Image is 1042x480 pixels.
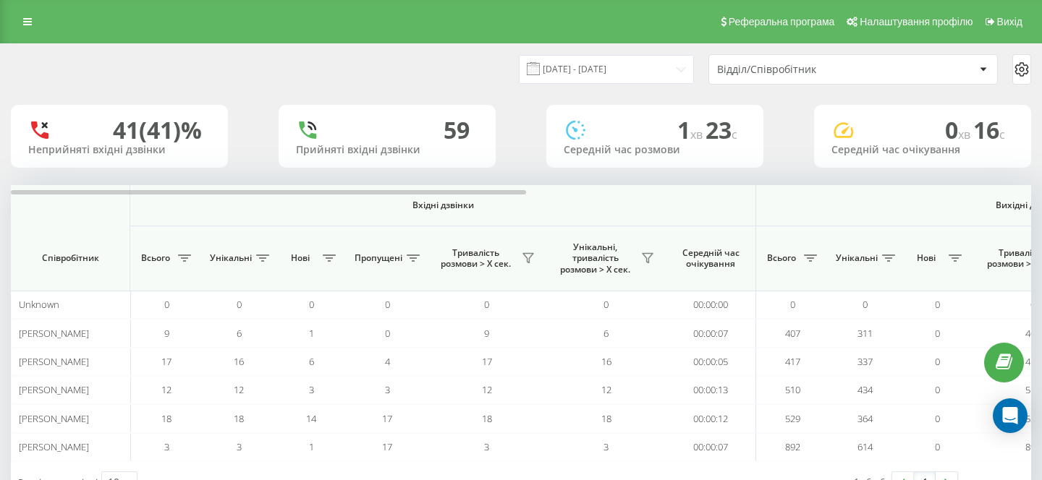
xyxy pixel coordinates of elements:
[666,319,756,347] td: 00:00:07
[309,298,314,311] span: 0
[666,404,756,432] td: 00:00:12
[732,127,737,142] span: c
[666,376,756,404] td: 00:00:13
[168,200,718,211] span: Вхідні дзвінки
[997,16,1022,27] span: Вихід
[484,327,489,340] span: 9
[993,398,1028,433] div: Open Intercom Messenger
[973,114,1005,145] span: 16
[19,327,89,340] span: [PERSON_NAME]
[603,298,609,311] span: 0
[28,144,211,156] div: Неприйняті вхідні дзвінки
[237,327,242,340] span: 6
[444,116,470,144] div: 59
[296,144,478,156] div: Прийняті вхідні дзвінки
[161,412,171,425] span: 18
[857,440,873,453] span: 614
[857,383,873,396] span: 434
[785,440,800,453] span: 892
[355,252,402,264] span: Пропущені
[666,291,756,319] td: 00:00:00
[690,127,706,142] span: хв
[19,412,89,425] span: [PERSON_NAME]
[831,144,1014,156] div: Середній час очікування
[785,412,800,425] span: 529
[958,127,973,142] span: хв
[908,252,944,264] span: Нові
[210,252,252,264] span: Унікальні
[564,144,746,156] div: Середній час розмови
[237,440,242,453] span: 3
[309,355,314,368] span: 6
[603,327,609,340] span: 6
[482,383,492,396] span: 12
[137,252,174,264] span: Всього
[945,114,973,145] span: 0
[785,327,800,340] span: 407
[164,327,169,340] span: 9
[935,440,940,453] span: 0
[677,247,745,270] span: Середній час очікування
[434,247,517,270] span: Тривалість розмови > Х сек.
[603,440,609,453] span: 3
[19,440,89,453] span: [PERSON_NAME]
[836,252,878,264] span: Унікальні
[23,252,117,264] span: Співробітник
[161,383,171,396] span: 12
[282,252,318,264] span: Нові
[309,327,314,340] span: 1
[385,327,390,340] span: 0
[234,355,244,368] span: 16
[935,412,940,425] span: 0
[729,16,835,27] span: Реферальна програма
[554,241,637,275] span: Унікальні, тривалість розмови > Х сек.
[482,355,492,368] span: 17
[790,298,795,311] span: 0
[677,114,706,145] span: 1
[857,327,873,340] span: 311
[113,116,202,144] div: 41 (41)%
[935,327,940,340] span: 0
[234,412,244,425] span: 18
[382,440,392,453] span: 17
[164,298,169,311] span: 0
[666,433,756,461] td: 00:00:07
[309,383,314,396] span: 3
[385,355,390,368] span: 4
[860,16,973,27] span: Налаштування профілю
[234,383,244,396] span: 12
[161,355,171,368] span: 17
[306,412,316,425] span: 14
[785,383,800,396] span: 510
[601,412,611,425] span: 18
[237,298,242,311] span: 0
[19,383,89,396] span: [PERSON_NAME]
[601,355,611,368] span: 16
[164,440,169,453] span: 3
[763,252,800,264] span: Всього
[785,355,800,368] span: 417
[385,298,390,311] span: 0
[601,383,611,396] span: 12
[999,127,1005,142] span: c
[857,355,873,368] span: 337
[717,64,890,76] div: Відділ/Співробітник
[935,355,940,368] span: 0
[482,412,492,425] span: 18
[935,298,940,311] span: 0
[863,298,868,311] span: 0
[19,298,59,311] span: Unknown
[484,298,489,311] span: 0
[857,412,873,425] span: 364
[309,440,314,453] span: 1
[19,355,89,368] span: [PERSON_NAME]
[935,383,940,396] span: 0
[382,412,392,425] span: 17
[666,348,756,376] td: 00:00:05
[706,114,737,145] span: 23
[484,440,489,453] span: 3
[385,383,390,396] span: 3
